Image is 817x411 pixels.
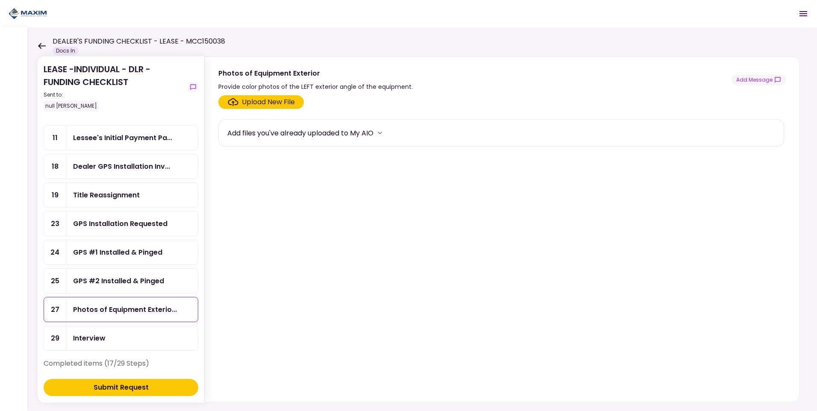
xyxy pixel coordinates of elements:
[242,97,295,107] div: Upload New File
[44,183,66,207] div: 19
[44,358,198,376] div: Completed items (17/29 Steps)
[188,82,198,92] button: show-messages
[44,326,66,350] div: 29
[53,47,79,55] div: Docs In
[44,154,198,179] a: 18Dealer GPS Installation Invoice
[44,297,198,322] a: 27Photos of Equipment Exterior
[227,128,373,138] div: Add files you've already uploaded to My AIO
[44,91,185,99] div: Sent to:
[44,211,198,236] a: 23GPS Installation Requested
[373,126,386,139] button: more
[44,240,66,264] div: 24
[73,304,177,315] div: Photos of Equipment Exterior
[793,3,814,24] button: Open menu
[44,100,99,112] div: null [PERSON_NAME]
[73,161,170,172] div: Dealer GPS Installation Invoice
[732,74,786,85] button: show-messages
[73,247,162,258] div: GPS #1 Installed & Pinged
[218,82,413,92] div: Provide color photos of the LEFT exterior angle of the equipment.
[218,68,413,79] div: Photos of Equipment Exterior
[44,379,198,396] button: Submit Request
[44,268,198,294] a: 25GPS #2 Installed & Pinged
[73,190,140,200] div: Title Reassignment
[44,269,66,293] div: 25
[73,276,164,286] div: GPS #2 Installed & Pinged
[44,63,185,112] div: LEASE -INDIVIDUAL - DLR - FUNDING CHECKLIST
[204,56,800,402] div: Photos of Equipment ExteriorProvide color photos of the LEFT exterior angle of the equipment.show...
[44,126,66,150] div: 11
[44,125,198,150] a: 11Lessee's Initial Payment Paid
[94,382,149,393] div: Submit Request
[44,154,66,179] div: 18
[44,240,198,265] a: 24GPS #1 Installed & Pinged
[44,297,66,322] div: 27
[73,218,168,229] div: GPS Installation Requested
[9,7,47,20] img: Partner icon
[218,95,304,109] span: Click here to upload the required document
[73,333,106,343] div: Interview
[53,36,225,47] h1: DEALER'S FUNDING CHECKLIST - LEASE - MCC150038
[44,326,198,351] a: 29Interview
[73,132,172,143] div: Lessee's Initial Payment Paid
[44,182,198,208] a: 19Title Reassignment
[44,211,66,236] div: 23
